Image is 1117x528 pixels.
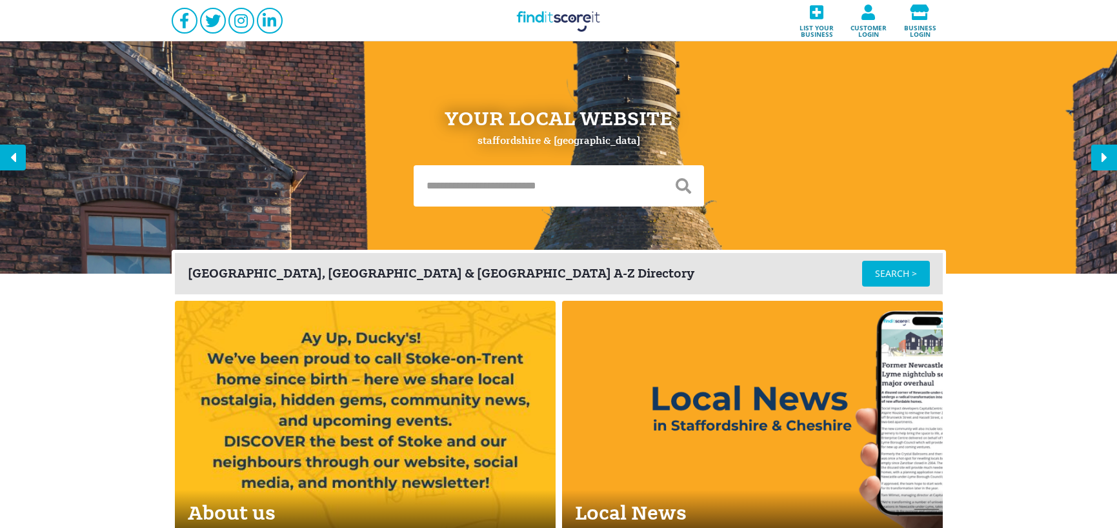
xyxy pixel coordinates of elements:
[795,20,839,37] span: List your business
[478,136,640,146] div: Staffordshire & [GEOGRAPHIC_DATA]
[188,267,862,280] div: [GEOGRAPHIC_DATA], [GEOGRAPHIC_DATA] & [GEOGRAPHIC_DATA] A-Z Directory
[898,20,942,37] span: Business login
[847,20,891,37] span: Customer login
[862,261,930,287] a: SEARCH >
[445,108,672,129] div: Your Local Website
[843,1,894,41] a: Customer login
[894,1,946,41] a: Business login
[791,1,843,41] a: List your business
